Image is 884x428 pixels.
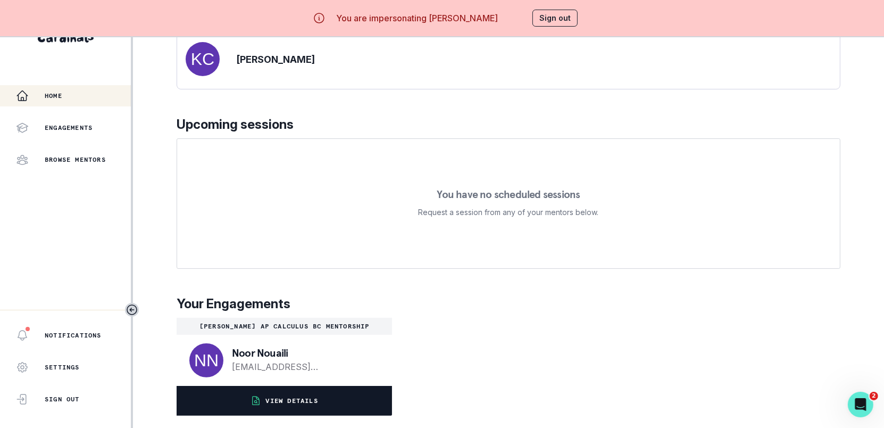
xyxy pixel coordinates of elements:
[532,10,578,27] button: Sign out
[177,386,392,416] button: VIEW DETAILS
[237,52,315,67] p: [PERSON_NAME]
[45,395,80,404] p: Sign Out
[45,155,106,164] p: Browse Mentors
[45,92,62,100] p: Home
[419,206,599,219] p: Request a session from any of your mentors below.
[232,360,375,373] a: [EMAIL_ADDRESS][DOMAIN_NAME]
[177,115,840,134] p: Upcoming sessions
[45,363,80,372] p: Settings
[45,124,93,132] p: Engagements
[265,397,318,405] p: VIEW DETAILS
[181,322,388,331] p: [PERSON_NAME] AP Calculus BC Mentorship
[232,348,375,358] p: Noor Nouaili
[437,189,580,200] p: You have no scheduled sessions
[125,303,139,317] button: Toggle sidebar
[45,331,102,340] p: Notifications
[186,42,220,76] img: svg
[177,294,840,314] p: Your Engagements
[870,392,878,400] span: 2
[189,343,223,377] img: svg
[848,392,873,417] iframe: Intercom live chat
[336,12,498,24] p: You are impersonating [PERSON_NAME]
